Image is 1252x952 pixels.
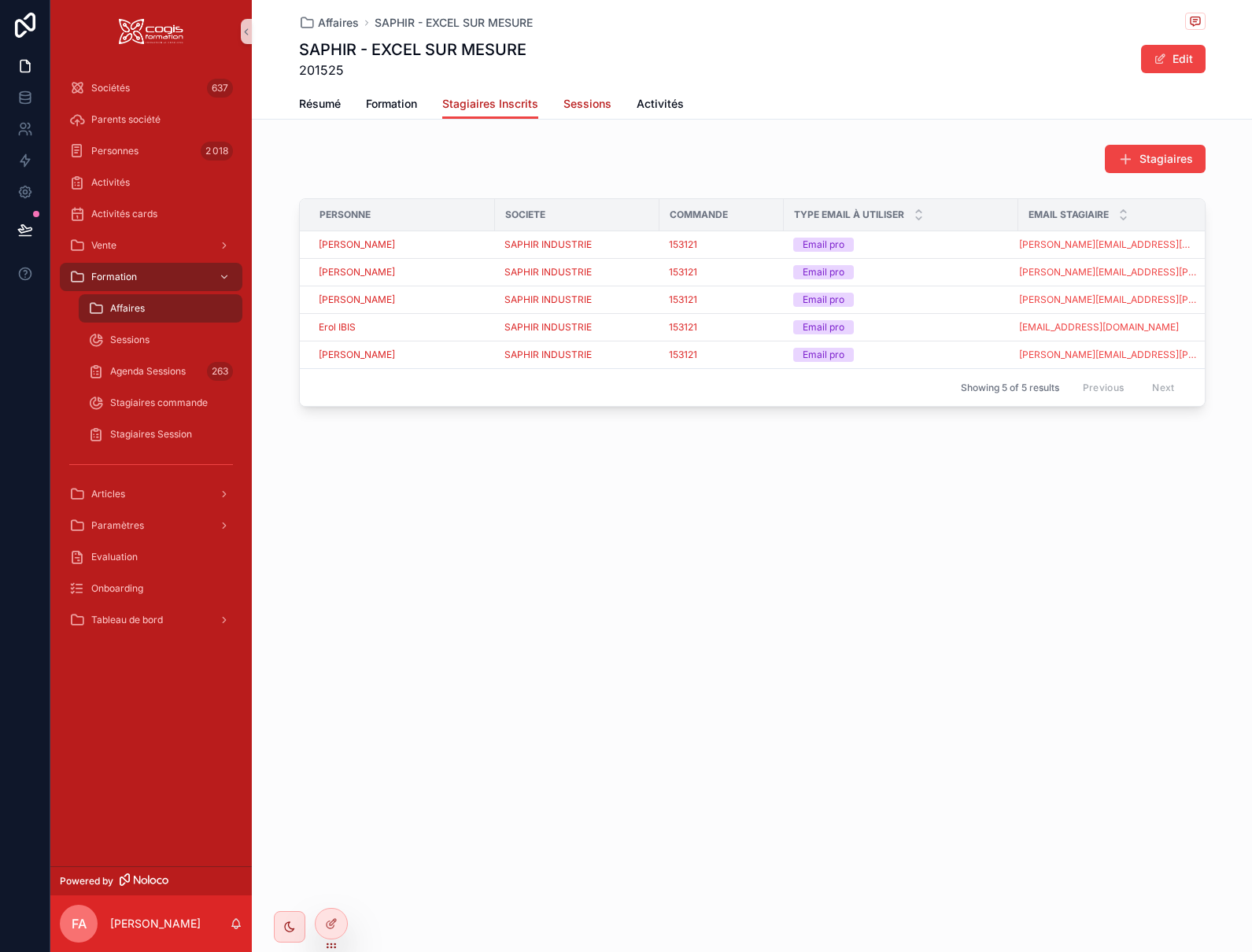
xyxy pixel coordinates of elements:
[319,293,486,306] a: [PERSON_NAME]
[793,320,1009,334] a: Email pro
[91,271,137,283] span: Formation
[803,320,844,334] div: Email pro
[319,321,356,334] a: Erol IBIS
[504,349,650,361] a: SAPHIR INDUSTRIE
[319,349,395,361] a: [PERSON_NAME]
[299,15,359,31] a: Affaires
[1019,266,1196,279] a: [PERSON_NAME][EMAIL_ADDRESS][PERSON_NAME][DOMAIN_NAME]
[319,208,371,221] span: Personne
[319,238,395,251] a: [PERSON_NAME]
[1019,238,1196,251] a: [PERSON_NAME][EMAIL_ADDRESS][DOMAIN_NAME]
[803,293,844,307] div: Email pro
[1019,293,1196,306] a: [PERSON_NAME][EMAIL_ADDRESS][PERSON_NAME][DOMAIN_NAME]
[207,362,233,381] div: 263
[110,428,192,441] span: Stagiaires Session
[442,90,538,120] a: Stagiaires Inscrits
[504,238,592,251] span: SAPHIR INDUSTRIE
[669,321,697,334] a: 153121
[637,96,684,112] span: Activités
[119,19,183,44] img: App logo
[1029,208,1109,221] span: Email stagiaire
[60,137,242,165] a: Personnes2 018
[110,302,145,315] span: Affaires
[91,176,130,189] span: Activités
[504,321,650,334] a: SAPHIR INDUSTRIE
[504,293,592,306] a: SAPHIR INDUSTRIE
[319,321,486,334] a: Erol IBIS
[793,238,1009,252] a: Email pro
[793,293,1009,307] a: Email pro
[319,349,486,361] a: [PERSON_NAME]
[60,574,242,603] a: Onboarding
[91,582,143,595] span: Onboarding
[60,231,242,260] a: Vente
[1141,45,1206,73] button: Edit
[319,266,395,279] a: [PERSON_NAME]
[79,389,242,417] a: Stagiaires commande
[563,90,611,121] a: Sessions
[299,90,341,121] a: Résumé
[504,266,592,279] a: SAPHIR INDUSTRIE
[504,293,650,306] a: SAPHIR INDUSTRIE
[91,551,138,563] span: Evaluation
[50,63,252,655] div: scrollable content
[1139,151,1193,167] span: Stagiaires
[91,82,130,94] span: Sociétés
[79,420,242,448] a: Stagiaires Session
[79,357,242,386] a: Agenda Sessions263
[60,74,242,102] a: Sociétés637
[60,168,242,197] a: Activités
[207,79,233,98] div: 637
[669,266,697,279] a: 153121
[91,614,163,626] span: Tableau de bord
[1019,321,1179,334] a: [EMAIL_ADDRESS][DOMAIN_NAME]
[504,238,650,251] a: SAPHIR INDUSTRIE
[91,488,125,500] span: Articles
[60,200,242,228] a: Activités cards
[1019,349,1196,361] a: [PERSON_NAME][EMAIL_ADDRESS][PERSON_NAME][DOMAIN_NAME]
[793,265,1009,279] a: Email pro
[669,349,697,361] span: 153121
[299,61,526,79] span: 201525
[669,266,774,279] a: 153121
[91,519,144,532] span: Paramètres
[803,348,844,362] div: Email pro
[319,266,486,279] a: [PERSON_NAME]
[319,238,486,251] a: [PERSON_NAME]
[299,39,526,61] h1: SAPHIR - EXCEL SUR MESURE
[803,238,844,252] div: Email pro
[201,142,233,161] div: 2 018
[670,208,728,221] span: Commande
[60,606,242,634] a: Tableau de bord
[72,914,87,933] span: FA
[79,294,242,323] a: Affaires
[504,266,650,279] a: SAPHIR INDUSTRIE
[60,105,242,134] a: Parents société
[60,511,242,540] a: Paramètres
[669,321,774,334] a: 153121
[961,382,1059,394] span: Showing 5 of 5 results
[91,145,138,157] span: Personnes
[669,238,697,251] span: 153121
[375,15,533,31] span: SAPHIR - EXCEL SUR MESURE
[669,238,774,251] a: 153121
[366,96,417,112] span: Formation
[794,208,904,221] span: Type Email à utiliser
[793,348,1009,362] a: Email pro
[1019,321,1196,334] a: [EMAIL_ADDRESS][DOMAIN_NAME]
[1105,145,1206,173] button: Stagiaires
[319,293,395,306] a: [PERSON_NAME]
[637,90,684,121] a: Activités
[60,263,242,291] a: Formation
[110,334,150,346] span: Sessions
[110,397,208,409] span: Stagiaires commande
